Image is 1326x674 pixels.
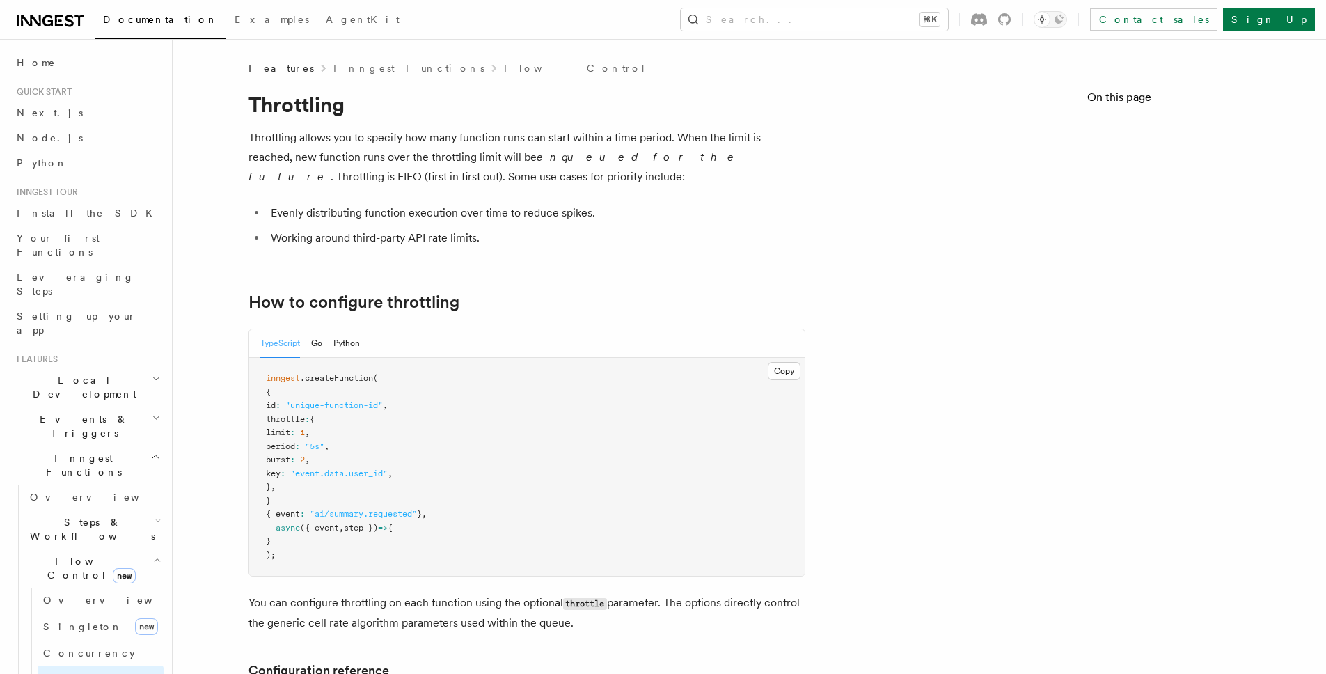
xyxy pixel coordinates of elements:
[266,414,305,424] span: throttle
[310,414,315,424] span: {
[266,400,276,410] span: id
[24,515,155,543] span: Steps & Workflows
[333,329,360,358] button: Python
[305,455,310,464] span: ,
[768,362,800,380] button: Copy
[11,304,164,343] a: Setting up your app
[300,428,305,437] span: 1
[300,509,305,519] span: :
[276,523,300,533] span: async
[17,207,161,219] span: Install the SDK
[17,272,134,297] span: Leveraging Steps
[920,13,940,26] kbd: ⌘K
[226,4,317,38] a: Examples
[24,549,164,588] button: Flow Controlnew
[266,455,290,464] span: burst
[295,441,300,451] span: :
[324,441,329,451] span: ,
[30,492,173,503] span: Overview
[43,648,135,659] span: Concurrency
[43,621,123,632] span: Singleton
[317,4,408,38] a: AgentKit
[266,509,300,519] span: { event
[11,446,164,485] button: Inngest Functions
[24,554,153,582] span: Flow Control
[95,4,226,39] a: Documentation
[300,373,373,383] span: .createFunction
[1223,8,1315,31] a: Sign Up
[305,414,310,424] span: :
[11,226,164,265] a: Your first Functions
[290,469,388,478] span: "event.data.user_id"
[24,485,164,510] a: Overview
[11,412,152,440] span: Events & Triggers
[11,201,164,226] a: Install the SDK
[422,509,427,519] span: ,
[17,311,136,336] span: Setting up your app
[43,595,187,606] span: Overview
[266,387,271,397] span: {
[266,496,271,505] span: }
[339,523,344,533] span: ,
[681,8,948,31] button: Search...⌘K
[504,61,647,75] a: Flow Control
[388,469,393,478] span: ,
[17,157,68,168] span: Python
[300,455,305,464] span: 2
[1087,89,1298,111] h4: On this page
[383,400,388,410] span: ,
[333,61,484,75] a: Inngest Functions
[103,14,218,25] span: Documentation
[11,354,58,365] span: Features
[267,228,805,248] li: Working around third-party API rate limits.
[11,125,164,150] a: Node.js
[248,61,314,75] span: Features
[11,368,164,407] button: Local Development
[281,469,285,478] span: :
[388,523,393,533] span: {
[17,107,83,118] span: Next.js
[24,510,164,549] button: Steps & Workflows
[266,441,295,451] span: period
[266,469,281,478] span: key
[17,233,100,258] span: Your first Functions
[11,50,164,75] a: Home
[11,265,164,304] a: Leveraging Steps
[266,373,300,383] span: inngest
[11,187,78,198] span: Inngest tour
[285,400,383,410] span: "unique-function-id"
[266,550,276,560] span: );
[267,203,805,223] li: Evenly distributing function execution over time to reduce spikes.
[113,568,136,583] span: new
[326,14,400,25] span: AgentKit
[38,588,164,613] a: Overview
[260,329,300,358] button: TypeScript
[17,132,83,143] span: Node.js
[248,92,805,117] h1: Throttling
[271,482,276,492] span: ,
[248,593,805,633] p: You can configure throttling on each function using the optional parameter. The options directly ...
[417,509,422,519] span: }
[300,523,339,533] span: ({ event
[305,441,324,451] span: "5s"
[311,329,322,358] button: Go
[310,509,417,519] span: "ai/summary.requested"
[266,482,271,492] span: }
[248,292,459,312] a: How to configure throttling
[38,641,164,666] a: Concurrency
[135,618,158,635] span: new
[344,523,378,533] span: step })
[373,373,378,383] span: (
[290,428,295,437] span: :
[305,428,310,437] span: ,
[11,150,164,175] a: Python
[11,451,150,479] span: Inngest Functions
[266,536,271,546] span: }
[290,455,295,464] span: :
[266,428,290,437] span: limit
[1090,8,1217,31] a: Contact sales
[11,100,164,125] a: Next.js
[11,407,164,446] button: Events & Triggers
[276,400,281,410] span: :
[11,86,72,97] span: Quick start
